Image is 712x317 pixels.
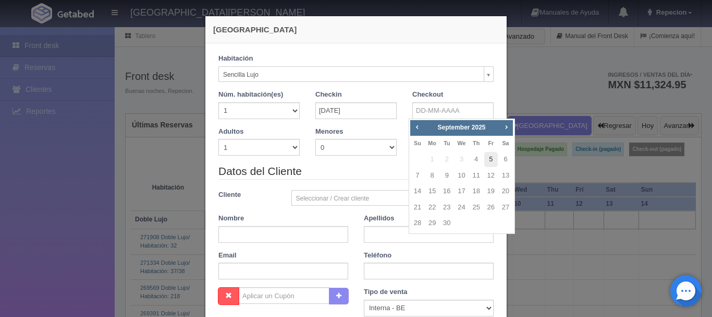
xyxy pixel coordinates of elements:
[411,168,424,183] a: 7
[211,190,284,200] label: Cliente
[440,200,453,215] a: 23
[315,90,342,100] label: Checkin
[223,67,480,83] span: Sencilla Lujo
[315,102,397,119] input: DD-MM-AAAA
[499,184,512,199] a: 20
[413,123,421,131] span: Prev
[455,184,468,199] a: 17
[470,184,483,199] a: 18
[472,124,486,131] span: 2025
[455,168,468,183] a: 10
[455,200,468,215] a: 24
[218,163,494,180] legend: Datos del Cliente
[488,140,494,146] span: Friday
[364,251,391,261] label: Teléfono
[411,121,423,133] a: Prev
[218,66,494,82] a: Sencilla Lujo
[218,214,244,224] label: Nombre
[484,168,498,183] a: 12
[428,140,436,146] span: Monday
[315,127,343,137] label: Menores
[499,200,512,215] a: 27
[502,140,509,146] span: Saturday
[412,90,443,100] label: Checkout
[470,168,483,183] a: 11
[440,216,453,231] a: 30
[213,24,499,35] h4: [GEOGRAPHIC_DATA]
[411,200,424,215] a: 21
[239,287,329,304] input: Aplicar un Cupón
[502,123,510,131] span: Next
[425,184,439,199] a: 15
[484,152,498,167] a: 5
[364,287,408,297] label: Tipo de venta
[444,140,450,146] span: Tuesday
[425,168,439,183] a: 8
[440,152,453,167] span: 2
[218,251,237,261] label: Email
[218,90,283,100] label: Núm. habitación(es)
[484,200,498,215] a: 26
[411,216,424,231] a: 28
[437,124,470,131] span: September
[425,200,439,215] a: 22
[455,152,468,167] span: 3
[484,184,498,199] a: 19
[440,184,453,199] a: 16
[218,54,253,64] label: Habitación
[470,152,483,167] a: 4
[499,168,512,183] a: 13
[364,214,395,224] label: Apellidos
[440,168,453,183] a: 9
[470,200,483,215] a: 25
[414,140,421,146] span: Sunday
[499,152,512,167] a: 6
[412,102,494,119] input: DD-MM-AAAA
[425,216,439,231] a: 29
[425,152,439,167] span: 1
[411,184,424,199] a: 14
[501,121,512,133] a: Next
[291,190,494,206] a: Seleccionar / Crear cliente
[218,127,243,137] label: Adultos
[457,140,465,146] span: Wednesday
[473,140,480,146] span: Thursday
[296,191,480,206] span: Seleccionar / Crear cliente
